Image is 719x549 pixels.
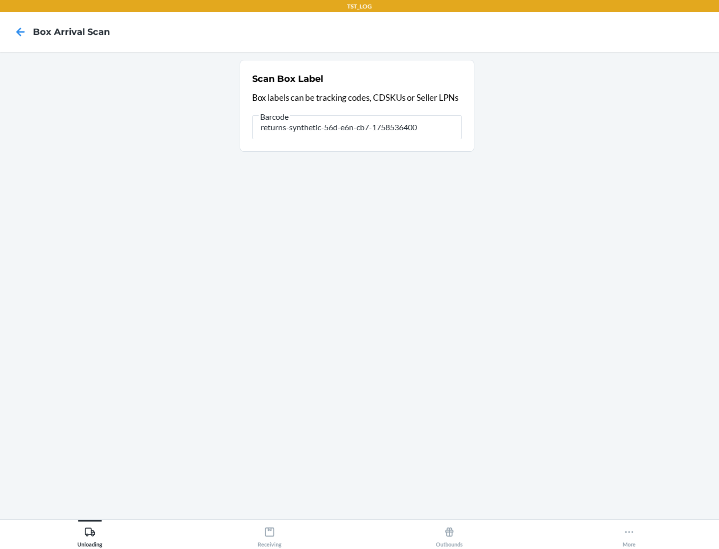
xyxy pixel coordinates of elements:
button: Receiving [180,520,359,548]
input: Barcode [252,115,462,139]
span: Barcode [259,112,290,122]
button: Outbounds [359,520,539,548]
p: Box labels can be tracking codes, CDSKUs or Seller LPNs [252,91,462,104]
div: Receiving [258,523,282,548]
button: More [539,520,719,548]
div: More [623,523,636,548]
p: TST_LOG [347,2,372,11]
div: Outbounds [436,523,463,548]
h4: Box Arrival Scan [33,25,110,38]
div: Unloading [77,523,102,548]
h2: Scan Box Label [252,72,323,85]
